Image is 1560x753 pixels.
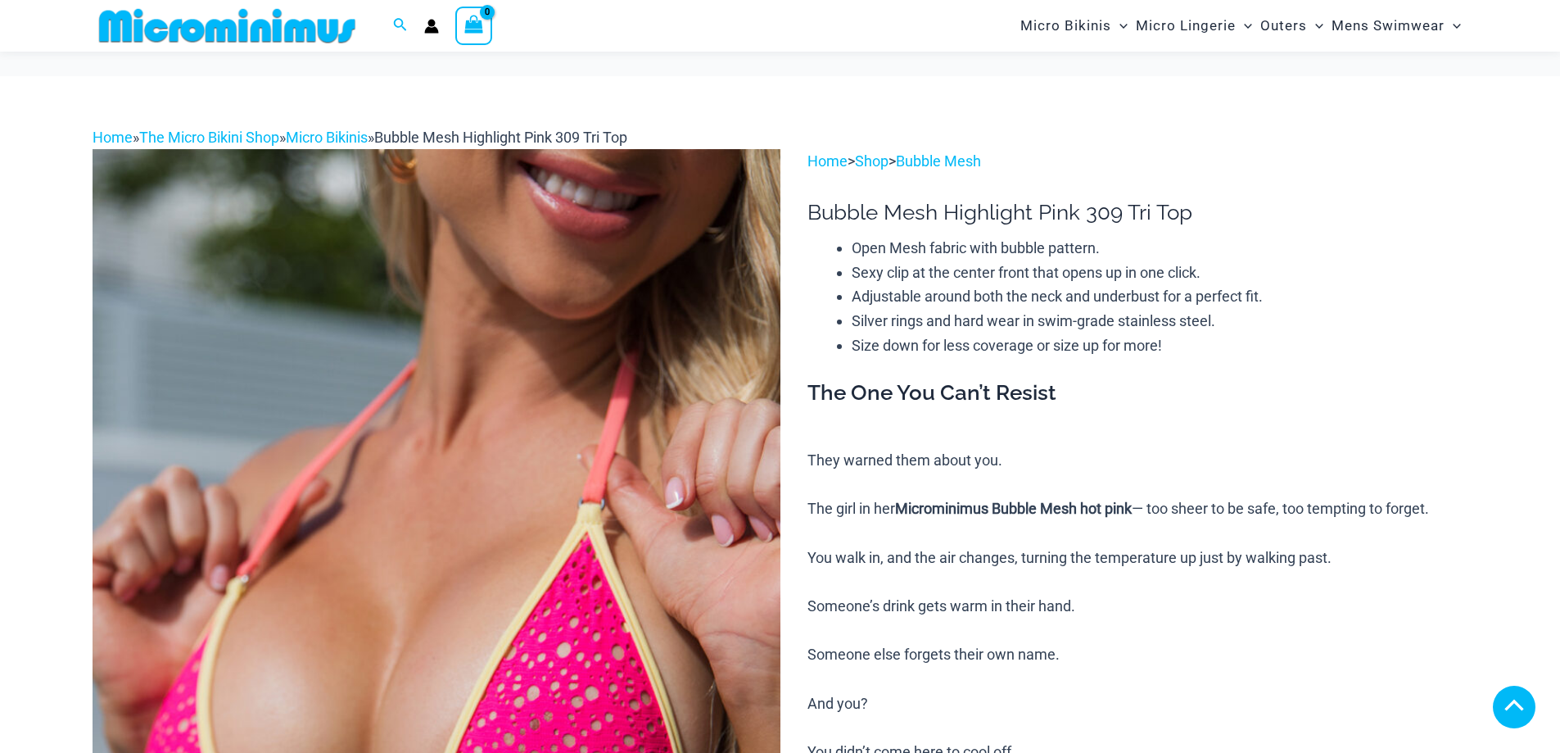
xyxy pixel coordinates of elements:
[455,7,493,44] a: View Shopping Cart, empty
[393,16,408,36] a: Search icon link
[1307,5,1323,47] span: Menu Toggle
[896,152,981,170] a: Bubble Mesh
[1020,5,1111,47] span: Micro Bikinis
[1260,5,1307,47] span: Outers
[1016,5,1132,47] a: Micro BikinisMenu ToggleMenu Toggle
[1014,2,1468,49] nav: Site Navigation
[1445,5,1461,47] span: Menu Toggle
[807,379,1467,407] h3: The One You Can’t Resist
[807,149,1467,174] p: > >
[852,261,1467,285] li: Sexy clip at the center front that opens up in one click.
[855,152,889,170] a: Shop
[93,129,133,146] a: Home
[1256,5,1327,47] a: OutersMenu ToggleMenu Toggle
[374,129,627,146] span: Bubble Mesh Highlight Pink 309 Tri Top
[1236,5,1252,47] span: Menu Toggle
[1136,5,1236,47] span: Micro Lingerie
[1332,5,1445,47] span: Mens Swimwear
[139,129,279,146] a: The Micro Bikini Shop
[93,129,627,146] span: » » »
[286,129,368,146] a: Micro Bikinis
[852,284,1467,309] li: Adjustable around both the neck and underbust for a perfect fit.
[807,200,1467,225] h1: Bubble Mesh Highlight Pink 309 Tri Top
[895,500,1132,517] b: Microminimus Bubble Mesh hot pink
[1132,5,1256,47] a: Micro LingerieMenu ToggleMenu Toggle
[1111,5,1128,47] span: Menu Toggle
[424,19,439,34] a: Account icon link
[852,236,1467,261] li: Open Mesh fabric with bubble pattern.
[93,7,362,44] img: MM SHOP LOGO FLAT
[807,152,848,170] a: Home
[1327,5,1465,47] a: Mens SwimwearMenu ToggleMenu Toggle
[852,333,1467,358] li: Size down for less coverage or size up for more!
[852,309,1467,333] li: Silver rings and hard wear in swim-grade stainless steel.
